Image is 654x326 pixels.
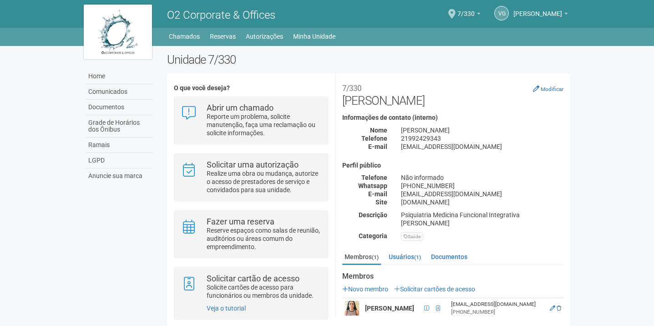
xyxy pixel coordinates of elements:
strong: Solicitar cartão de acesso [207,274,299,283]
img: user.png [345,301,359,316]
strong: Categoria [359,232,387,239]
div: [PHONE_NUMBER] [394,182,570,190]
a: Usuários(1) [386,250,423,264]
a: Solicitar cartão de acesso Solicite cartões de acesso para funcionários ou membros da unidade. [181,275,321,300]
strong: E-mail [368,143,387,150]
a: Modificar [533,85,563,92]
span: O2 Corporate & Offices [167,9,275,21]
small: (1) [414,254,421,260]
a: LGPD [86,153,153,168]
div: Psiquiatria Medicina Funcional Integrativa [PERSON_NAME] [394,211,570,227]
small: 7/330 [342,84,361,93]
a: [PERSON_NAME] [513,11,568,19]
strong: Site [375,199,387,206]
strong: Fazer uma reserva [207,217,274,226]
div: [PHONE_NUMBER] [451,308,544,316]
a: Home [86,69,153,84]
div: Não informado [394,173,570,182]
div: Saúde [401,232,423,241]
a: Anuncie sua marca [86,168,153,183]
a: Veja o tutorial [207,305,246,312]
a: Abrir um chamado Reporte um problema, solicite manutenção, faça uma reclamação ou solicite inform... [181,104,321,137]
strong: Abrir um chamado [207,103,274,112]
p: Reserve espaços como salas de reunião, auditórios ou áreas comum do empreendimento. [207,226,321,251]
small: Modificar [541,86,563,92]
p: Realize uma obra ou mudança, autorize o acesso de prestadores de serviço e convidados para sua un... [207,169,321,194]
strong: Descrição [359,211,387,219]
small: (1) [372,254,379,260]
a: Autorizações [246,30,283,43]
p: Reporte um problema, solicite manutenção, faça uma reclamação ou solicite informações. [207,112,321,137]
a: VG [494,6,509,20]
h2: [PERSON_NAME] [342,80,563,107]
strong: Telefone [361,174,387,181]
a: Ramais [86,138,153,153]
a: Editar membro [550,305,555,311]
h4: Informações de contato (interno) [342,114,563,121]
strong: Membros [342,272,563,280]
a: Documentos [429,250,470,264]
div: [EMAIL_ADDRESS][DOMAIN_NAME] [394,190,570,198]
a: Fazer uma reserva Reserve espaços como salas de reunião, auditórios ou áreas comum do empreendime... [181,218,321,251]
h4: Perfil público [342,162,563,169]
span: 7/330 [457,1,475,17]
a: Solicitar cartões de acesso [394,285,475,293]
a: Chamados [169,30,200,43]
a: 7/330 [457,11,481,19]
a: Minha Unidade [293,30,335,43]
h4: O que você deseja? [174,85,328,92]
div: [EMAIL_ADDRESS][DOMAIN_NAME] [451,301,544,308]
h2: Unidade 7/330 [167,53,571,66]
a: Reservas [210,30,236,43]
strong: Solicitar uma autorização [207,160,299,169]
a: Comunicados [86,84,153,100]
div: [EMAIL_ADDRESS][DOMAIN_NAME] [394,143,570,151]
div: [PERSON_NAME] [394,126,570,134]
img: logo.jpg [84,5,152,59]
a: Documentos [86,100,153,115]
strong: E-mail [368,190,387,198]
strong: Nome [370,127,387,134]
a: Novo membro [342,285,388,293]
div: [DOMAIN_NAME] [394,198,570,206]
strong: [PERSON_NAME] [365,305,414,312]
div: 21992429343 [394,134,570,143]
a: Membros(1) [342,250,381,265]
p: Solicite cartões de acesso para funcionários ou membros da unidade. [207,283,321,300]
a: Solicitar uma autorização Realize uma obra ou mudança, autorize o acesso de prestadores de serviç... [181,161,321,194]
a: Grade de Horários dos Ônibus [86,115,153,138]
a: Excluir membro [557,305,561,311]
span: Vera Garcia da Silva [513,1,562,17]
strong: Telefone [361,135,387,142]
strong: Whatsapp [358,182,387,189]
